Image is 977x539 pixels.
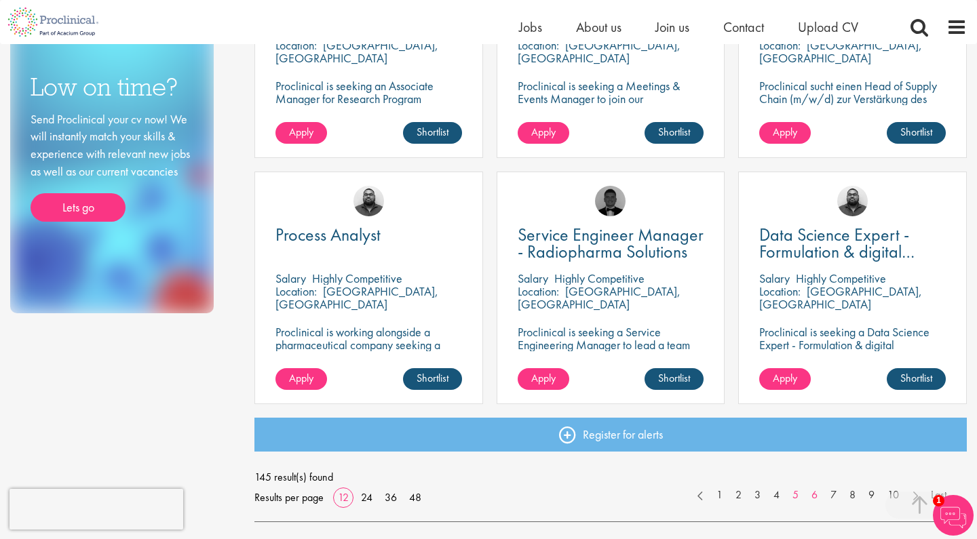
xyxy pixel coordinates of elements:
[881,487,906,503] a: 10
[759,226,946,260] a: Data Science Expert - Formulation & digital transformation
[531,125,556,139] span: Apply
[254,467,967,487] span: 145 result(s) found
[518,37,559,53] span: Location:
[254,487,324,508] span: Results per page
[759,122,811,144] a: Apply
[759,271,790,286] span: Salary
[518,226,704,260] a: Service Engineer Manager - Radiopharma Solutions
[518,223,704,263] span: Service Engineer Manager - Radiopharma Solutions
[333,490,353,504] a: 12
[353,186,384,216] img: Ashley Bennett
[275,37,317,53] span: Location:
[275,283,438,312] p: [GEOGRAPHIC_DATA], [GEOGRAPHIC_DATA]
[289,125,313,139] span: Apply
[9,489,183,530] iframe: reCAPTCHA
[759,37,922,66] p: [GEOGRAPHIC_DATA], [GEOGRAPHIC_DATA]
[837,186,868,216] img: Ashley Bennett
[710,487,729,503] a: 1
[887,368,946,390] a: Shortlist
[518,271,548,286] span: Salary
[531,371,556,385] span: Apply
[518,368,569,390] a: Apply
[380,490,402,504] a: 36
[404,490,426,504] a: 48
[275,368,327,390] a: Apply
[759,368,811,390] a: Apply
[773,371,797,385] span: Apply
[31,111,193,222] div: Send Proclinical your cv now! We will instantly match your skills & experience with relevant new ...
[595,186,626,216] img: Tom Stables
[655,18,689,36] a: Join us
[729,487,748,503] a: 2
[723,18,764,36] a: Contact
[518,283,681,312] p: [GEOGRAPHIC_DATA], [GEOGRAPHIC_DATA]
[403,368,462,390] a: Shortlist
[31,193,126,222] a: Lets go
[275,271,306,286] span: Salary
[518,37,681,66] p: [GEOGRAPHIC_DATA], [GEOGRAPHIC_DATA]
[645,122,704,144] a: Shortlist
[933,495,974,536] img: Chatbot
[862,487,881,503] a: 9
[759,223,915,280] span: Data Science Expert - Formulation & digital transformation
[759,37,801,53] span: Location:
[576,18,621,36] a: About us
[645,368,704,390] a: Shortlist
[554,271,645,286] p: Highly Competitive
[748,487,767,503] a: 3
[759,283,922,312] p: [GEOGRAPHIC_DATA], [GEOGRAPHIC_DATA]
[519,18,542,36] a: Jobs
[275,37,438,66] p: [GEOGRAPHIC_DATA], [GEOGRAPHIC_DATA]
[518,325,704,403] p: Proclinical is seeking a Service Engineering Manager to lead a team responsible for the installat...
[924,487,953,503] a: Last
[518,122,569,144] a: Apply
[796,271,886,286] p: Highly Competitive
[805,487,824,503] a: 6
[786,487,805,503] a: 5
[275,325,462,377] p: Proclinical is working alongside a pharmaceutical company seeking a Process Analyst to join their...
[275,79,462,131] p: Proclinical is seeking an Associate Manager for Research Program Management to join a dynamic tea...
[518,79,704,131] p: Proclinical is seeking a Meetings & Events Manager to join our pharmaceutical company in [US_STATE]!
[289,371,313,385] span: Apply
[312,271,402,286] p: Highly Competitive
[843,487,862,503] a: 8
[767,487,786,503] a: 4
[887,122,946,144] a: Shortlist
[31,74,193,100] h3: Low on time?
[798,18,858,36] a: Upload CV
[275,223,381,246] span: Process Analyst
[759,283,801,299] span: Location:
[518,283,559,299] span: Location:
[403,122,462,144] a: Shortlist
[759,79,946,131] p: Proclinical sucht einen Head of Supply Chain (m/w/d) zur Verstärkung des Teams unseres Kunden in ...
[759,325,946,390] p: Proclinical is seeking a Data Science Expert - Formulation & digital transformation to support di...
[275,283,317,299] span: Location:
[933,495,944,506] span: 1
[356,490,377,504] a: 24
[824,487,843,503] a: 7
[275,226,462,243] a: Process Analyst
[254,418,967,452] a: Register for alerts
[275,122,327,144] a: Apply
[773,125,797,139] span: Apply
